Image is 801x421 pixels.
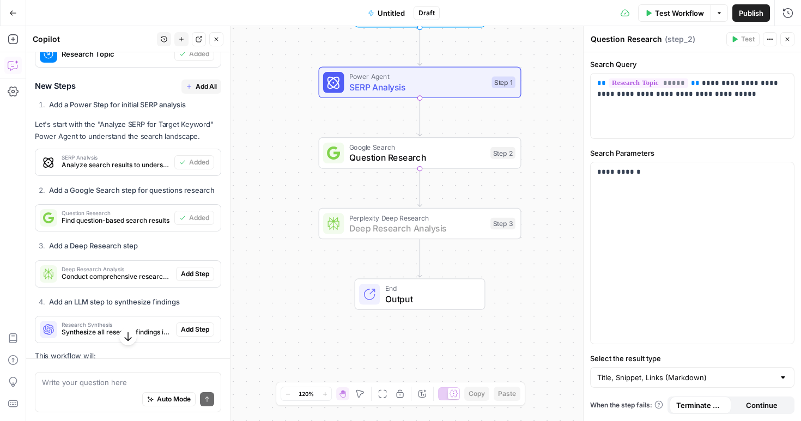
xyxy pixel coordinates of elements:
[62,322,172,327] span: Research Synthesis
[35,350,221,362] p: This workflow will:
[676,400,725,411] span: Terminate Workflow
[746,400,778,411] span: Continue
[418,239,422,277] g: Edge from step_3 to end
[157,394,191,404] span: Auto Mode
[174,155,214,169] button: Added
[732,4,770,22] button: Publish
[385,292,474,306] span: Output
[591,34,662,45] textarea: Question Research
[349,151,486,164] span: Question Research
[492,77,515,89] div: Step 1
[349,212,486,223] span: Perplexity Deep Research
[62,327,172,337] span: Synthesize all research findings into a structured report
[349,222,486,235] span: Deep Research Analysis
[49,241,138,250] strong: Add a Deep Research step
[176,322,214,337] button: Add Step
[35,119,221,142] p: Let's start with the "Analyze SERP for Target Keyword" Power Agent to understand the search lands...
[385,283,474,294] span: End
[174,47,214,61] button: Added
[490,218,515,230] div: Step 3
[590,400,663,410] a: When the step fails:
[361,4,411,22] button: Untitled
[469,389,485,399] span: Copy
[62,48,170,59] span: Research Topic
[62,210,170,216] span: Question Research
[418,28,422,66] g: Edge from start to step_1
[590,148,794,158] label: Search Parameters
[464,387,489,401] button: Copy
[665,34,695,45] span: ( step_2 )
[378,8,405,19] span: Untitled
[655,8,704,19] span: Test Workflow
[418,169,422,207] g: Edge from step_2 to step_3
[490,147,515,159] div: Step 2
[494,387,520,401] button: Paste
[590,353,794,364] label: Select the result type
[181,269,209,279] span: Add Step
[299,389,314,398] span: 120%
[319,67,521,99] div: Power AgentSERP AnalysisStep 1
[62,216,170,225] span: Find question-based search results
[49,100,186,109] strong: Add a Power Step for initial SERP analysis
[590,59,794,70] label: Search Query
[638,4,711,22] button: Test Workflow
[319,278,521,310] div: EndOutput
[741,34,755,44] span: Test
[726,32,760,46] button: Test
[739,8,763,19] span: Publish
[49,297,180,306] strong: Add an LLM step to synthesize findings
[62,160,170,170] span: Analyze search results to understand search intent and content patterns
[62,272,172,282] span: Conduct comprehensive research on the topic
[189,49,209,59] span: Added
[498,389,516,399] span: Paste
[196,82,217,91] span: Add All
[319,137,521,169] div: Google SearchQuestion ResearchStep 2
[33,34,154,45] div: Copilot
[174,211,214,225] button: Added
[349,71,487,82] span: Power Agent
[319,208,521,240] div: Perplexity Deep ResearchDeep Research AnalysisStep 3
[181,325,209,334] span: Add Step
[142,392,196,406] button: Auto Mode
[418,8,435,18] span: Draft
[62,155,170,160] span: SERP Analysis
[189,157,209,167] span: Added
[181,80,221,94] button: Add All
[176,267,214,281] button: Add Step
[349,81,487,94] span: SERP Analysis
[731,396,793,414] button: Continue
[49,186,215,194] strong: Add a Google Search step for questions research
[418,98,422,136] g: Edge from step_1 to step_2
[349,142,486,152] span: Google Search
[62,266,172,272] span: Deep Research Analysis
[597,372,774,383] input: Title, Snippet, Links (Markdown)
[189,213,209,223] span: Added
[35,80,221,94] h3: New Steps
